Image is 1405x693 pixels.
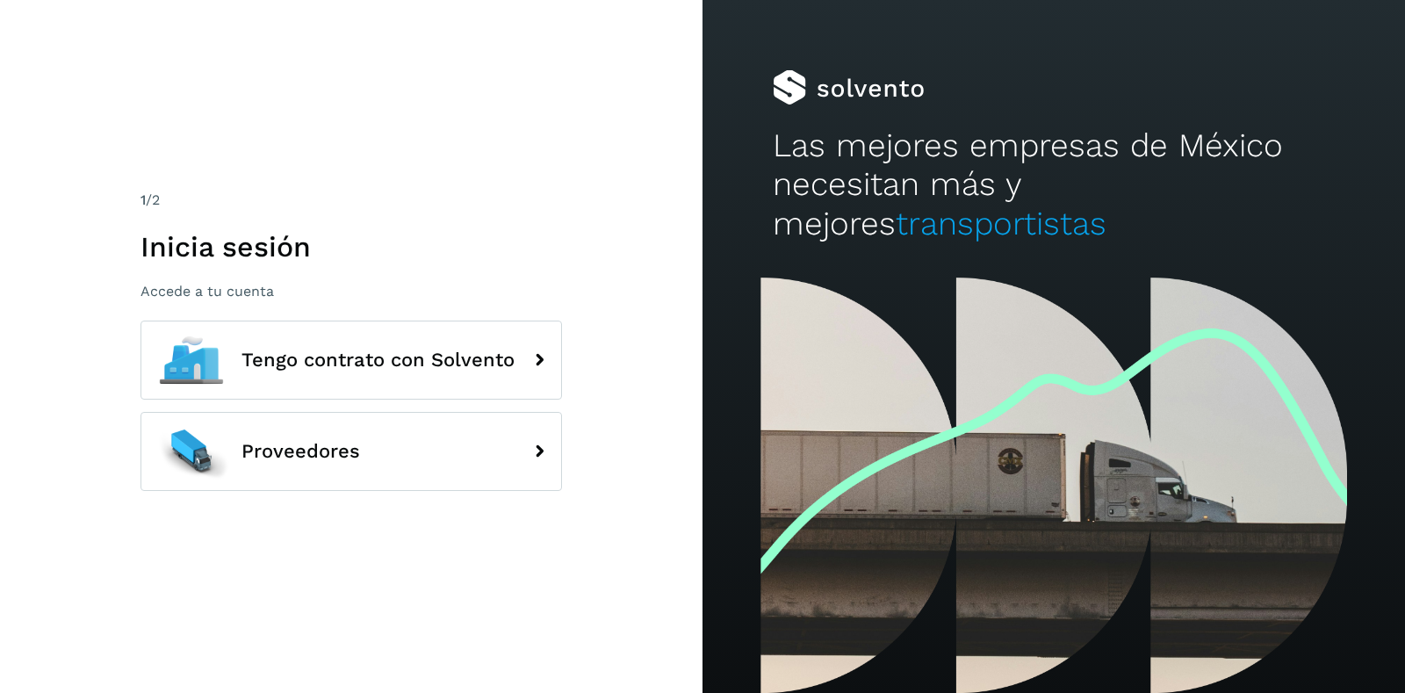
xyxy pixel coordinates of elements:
p: Accede a tu cuenta [140,283,562,300]
h2: Las mejores empresas de México necesitan más y mejores [773,126,1335,243]
button: Proveedores [140,412,562,491]
span: Proveedores [241,441,360,462]
span: transportistas [896,205,1106,242]
button: Tengo contrato con Solvento [140,321,562,400]
div: /2 [140,190,562,211]
span: 1 [140,191,146,208]
span: Tengo contrato con Solvento [241,350,515,371]
h1: Inicia sesión [140,230,562,263]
